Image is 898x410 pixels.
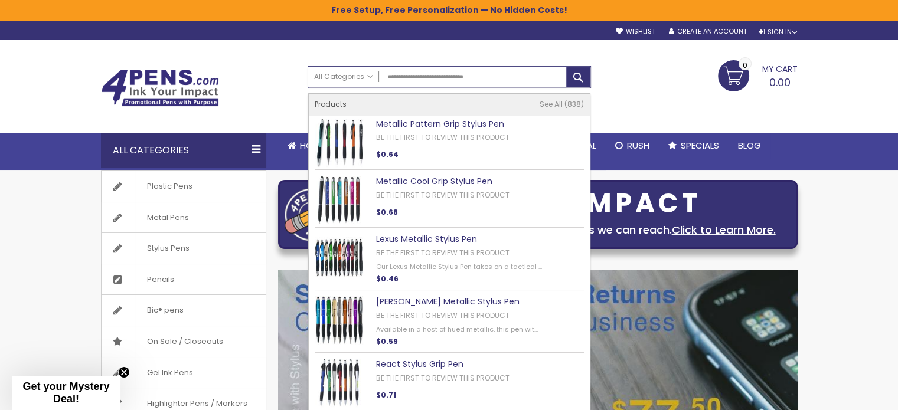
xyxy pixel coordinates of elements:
[376,118,504,130] a: Metallic Pattern Grip Stylus Pen
[672,222,776,237] a: Click to Learn More.
[376,149,399,159] span: $0.64
[315,359,363,407] img: React Stylus Grip Pen
[376,325,551,334] div: Available in a host of hued metallic, this pen wit...
[376,358,463,370] a: React Stylus Grip Pen
[627,139,649,152] span: Rush
[102,357,266,388] a: Gel Ink Pens
[376,274,399,284] span: $0.46
[376,310,510,320] a: Be the first to review this product
[743,60,747,71] span: 0
[314,72,373,81] span: All Categories
[101,133,266,168] div: All Categories
[540,100,584,109] a: See All 838
[376,336,398,346] span: $0.59
[758,28,797,37] div: Sign In
[681,139,719,152] span: Specials
[659,133,729,159] a: Specials
[118,366,130,378] button: Close teaser
[376,190,510,200] a: Be the first to review this product
[308,67,379,86] a: All Categories
[376,233,477,245] a: Lexus Metallic Stylus Pen
[285,188,344,241] img: four_pen_logo.png
[376,373,510,383] a: Be the first to review this product
[101,69,219,107] img: 4Pens Custom Pens and Promotional Products
[315,119,363,167] img: Metallic Pattern Grip Stylus Pen
[801,378,898,410] iframe: Google Customer Reviews
[540,99,563,109] span: See All
[300,139,324,152] span: Home
[376,263,551,271] div: Our Lexus Metallic Stylus Pen takes on a tactical ...
[376,175,492,187] a: Metallic Cool Grip Stylus Pen
[102,326,266,357] a: On Sale / Closeouts
[564,99,584,109] span: 838
[376,132,510,142] a: Be the first to review this product
[135,295,195,326] span: Bic® pens
[315,99,347,109] span: Products
[315,176,363,224] img: Metallic Cool Grip Stylus Pen
[22,381,109,405] span: Get your Mystery Deal!
[376,248,510,258] a: Be the first to review this product
[135,264,186,295] span: Pencils
[135,202,201,233] span: Metal Pens
[135,171,204,202] span: Plastic Pens
[615,27,655,36] a: Wishlist
[135,326,235,357] span: On Sale / Closeouts
[102,171,266,202] a: Plastic Pens
[102,264,266,295] a: Pencils
[315,234,363,282] img: Lexus Metallic Stylus Pen
[102,295,266,326] a: Bic® pens
[12,376,120,410] div: Get your Mystery Deal!Close teaser
[738,139,761,152] span: Blog
[718,60,798,90] a: 0.00 0
[606,133,659,159] a: Rush
[135,233,201,264] span: Stylus Pens
[376,296,520,307] a: [PERSON_NAME] Metallic Stylus Pen
[278,133,334,159] a: Home
[102,202,266,233] a: Metal Pens
[668,27,746,36] a: Create an Account
[102,233,266,264] a: Stylus Pens
[492,88,591,111] div: Free shipping on pen orders over $199
[135,357,205,388] span: Gel Ink Pens
[729,133,770,159] a: Blog
[769,75,791,90] span: 0.00
[315,296,363,345] img: Lory Metallic Stylus Pen
[376,390,396,400] span: $0.71
[376,207,398,217] span: $0.68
